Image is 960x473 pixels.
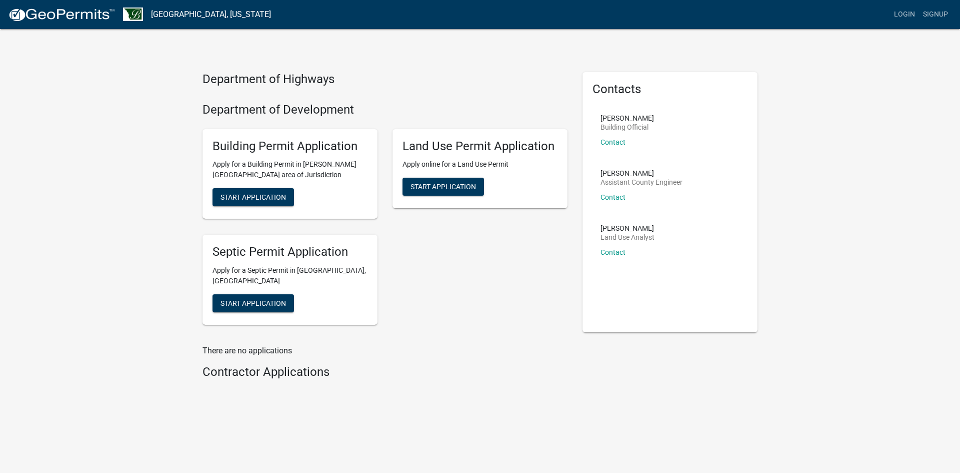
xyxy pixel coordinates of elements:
[600,138,625,146] a: Contact
[212,245,367,259] h5: Septic Permit Application
[600,234,654,241] p: Land Use Analyst
[600,193,625,201] a: Contact
[220,299,286,307] span: Start Application
[202,365,567,379] h4: Contractor Applications
[202,103,567,117] h4: Department of Development
[212,265,367,286] p: Apply for a Septic Permit in [GEOGRAPHIC_DATA], [GEOGRAPHIC_DATA]
[220,193,286,201] span: Start Application
[592,82,747,97] h5: Contacts
[890,5,919,24] a: Login
[919,5,952,24] a: Signup
[402,139,557,154] h5: Land Use Permit Application
[600,225,654,232] p: [PERSON_NAME]
[212,159,367,180] p: Apply for a Building Permit in [PERSON_NAME][GEOGRAPHIC_DATA] area of Jurisdiction
[600,248,625,256] a: Contact
[212,139,367,154] h5: Building Permit Application
[402,159,557,170] p: Apply online for a Land Use Permit
[202,345,567,357] p: There are no applications
[212,188,294,206] button: Start Application
[202,365,567,383] wm-workflow-list-section: Contractor Applications
[600,170,682,177] p: [PERSON_NAME]
[402,178,484,196] button: Start Application
[202,72,567,87] h4: Department of Highways
[600,124,654,131] p: Building Official
[410,183,476,191] span: Start Application
[600,179,682,186] p: Assistant County Engineer
[600,115,654,122] p: [PERSON_NAME]
[123,8,143,21] img: Benton County, Minnesota
[151,6,271,23] a: [GEOGRAPHIC_DATA], [US_STATE]
[212,294,294,312] button: Start Application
